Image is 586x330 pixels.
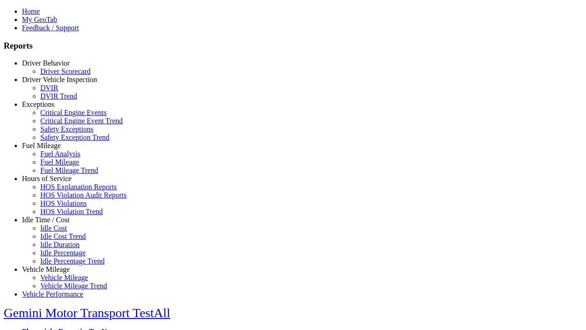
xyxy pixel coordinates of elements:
[40,150,81,158] a: Fuel Analysis
[22,265,70,273] a: Vehicle Mileage
[22,16,57,23] a: My GeoTab
[40,249,86,257] a: Idle Percentage
[22,142,61,149] a: Fuel Mileage
[22,76,97,83] a: Driver Vehicle Inspection
[22,290,83,298] a: Vehicle Performance
[40,125,93,133] a: Safety Exceptions
[22,24,79,32] a: Feedback / Support
[40,166,98,174] a: Fuel Mileage Trend
[40,208,103,215] a: HOS Violation Trend
[40,199,87,207] a: HOS Violations
[40,158,79,166] a: Fuel Mileage
[22,7,40,15] a: Home
[22,100,54,108] a: Exceptions
[40,117,123,125] a: Critical Engine Event Trend
[40,133,109,141] a: Safety Exception Trend
[40,224,67,232] a: Idle Cost
[22,59,70,67] a: Driver Behavior
[40,84,58,92] a: DVIR
[40,241,80,248] a: Idle Duration
[40,183,117,191] a: HOS Explanation Reports
[40,92,77,100] a: DVIR Trend
[40,257,104,265] a: Idle Percentage Trend
[4,41,582,51] h3: Reports
[40,109,107,116] a: Critical Engine Events
[40,274,88,281] a: Vehicle Mileage
[40,232,86,240] a: Idle Cost Trend
[40,191,127,199] a: HOS Violation Audit Reports
[22,175,71,182] a: Hours of Service
[40,67,91,75] a: Driver Scorecard
[4,306,170,320] a: Gemini Motor Transport TestAll
[40,282,107,290] a: Vehicle Mileage Trend
[22,216,70,224] a: Idle Time / Cost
